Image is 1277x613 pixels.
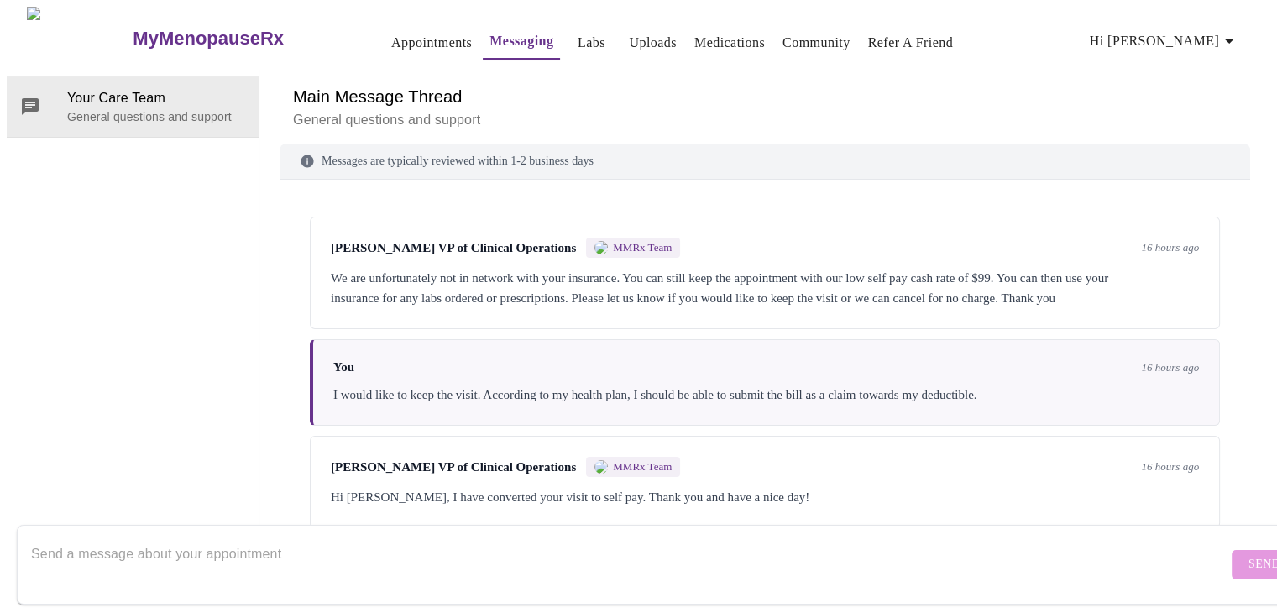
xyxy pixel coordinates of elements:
div: I would like to keep the visit. According to my health plan, I should be able to submit the bill ... [333,385,1199,405]
textarea: Send a message about your appointment [31,537,1227,591]
img: MyMenopauseRx Logo [27,7,131,70]
button: Refer a Friend [861,26,960,60]
button: Labs [564,26,618,60]
a: MyMenopauseRx [131,9,351,68]
span: 16 hours ago [1141,241,1199,254]
div: Hi [PERSON_NAME], I have converted your visit to self pay. Thank you and have a nice day! [331,487,1199,507]
img: MMRX [594,460,608,474]
a: Community [782,31,850,55]
span: 16 hours ago [1141,361,1199,375]
span: MMRx Team [613,460,672,474]
a: Medications [694,31,765,55]
img: MMRX [594,241,608,254]
a: Refer a Friend [868,31,954,55]
a: Labs [578,31,605,55]
button: Medications [688,26,772,60]
a: Messaging [489,29,553,53]
p: General questions and support [293,110,1237,130]
span: [PERSON_NAME] VP of Clinical Operations [331,241,576,255]
a: Uploads [629,31,677,55]
span: Hi [PERSON_NAME] [1090,29,1239,53]
span: [PERSON_NAME] VP of Clinical Operations [331,460,576,474]
h6: Main Message Thread [293,83,1237,110]
a: Appointments [391,31,472,55]
span: Your Care Team [67,88,245,108]
div: We are unfortunately not in network with your insurance. You can still keep the appointment with ... [331,268,1199,308]
button: Appointments [385,26,479,60]
span: 16 hours ago [1141,460,1199,474]
div: Your Care TeamGeneral questions and support [7,76,259,137]
span: You [333,360,354,375]
button: Messaging [483,24,560,60]
p: General questions and support [67,108,245,125]
span: MMRx Team [613,241,672,254]
button: Community [776,26,857,60]
button: Hi [PERSON_NAME] [1083,24,1246,58]
div: Messages are typically reviewed within 1-2 business days [280,144,1250,180]
button: Uploads [622,26,683,60]
h3: MyMenopauseRx [133,28,284,50]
